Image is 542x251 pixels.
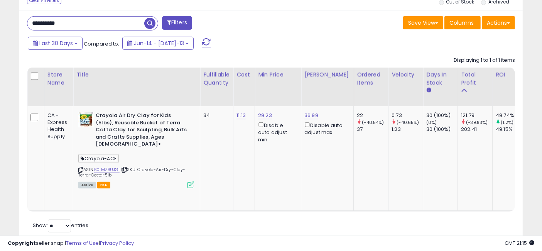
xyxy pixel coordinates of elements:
span: Last 30 Days [39,39,73,47]
span: All listings currently available for purchase on Amazon [78,182,96,188]
div: 49.74% [496,112,527,119]
span: Columns [449,19,474,27]
div: Fulfillable Quantity [203,71,230,87]
div: Days In Stock [426,71,454,87]
div: 202.41 [461,126,492,133]
div: Ordered Items [357,71,385,87]
button: Columns [444,16,481,29]
a: B01MZBUJGI [94,166,120,173]
strong: Copyright [8,239,36,247]
button: Jun-14 - [DATE]-13 [122,37,194,50]
b: Crayola Air Dry Clay for Kids (5lbs), Reusable Bucket of Terra Cotta Clay for Sculpting, Bulk Art... [96,112,189,150]
img: 51zhe-U3SGL._SL40_.jpg [78,112,94,127]
a: 29.23 [258,112,272,119]
button: Last 30 Days [28,37,83,50]
a: 11.13 [236,112,246,119]
div: seller snap | | [8,240,134,247]
div: 22 [357,112,388,119]
button: Filters [162,16,192,30]
small: (-39.83%) [466,119,488,126]
small: (1.2%) [501,119,513,126]
span: FBA [97,182,110,188]
div: [PERSON_NAME] [304,71,350,79]
small: (0%) [426,119,437,126]
button: Actions [482,16,515,29]
div: 1.23 [392,126,423,133]
div: Min Price [258,71,298,79]
span: Show: entries [33,222,88,229]
div: ASIN: [78,112,194,187]
div: 49.15% [496,126,527,133]
div: Disable auto adjust max [304,121,348,136]
div: Store Name [47,71,70,87]
a: Privacy Policy [100,239,134,247]
div: Disable auto adjust min [258,121,295,143]
small: Days In Stock. [426,87,431,94]
div: 0.73 [392,112,423,119]
button: Save View [403,16,443,29]
span: | SKU: Crayola-Air-Dry-Clay-Terra-Cotta-5lb [78,166,186,178]
small: (-40.54%) [362,119,384,126]
div: Velocity [392,71,420,79]
div: ROI [496,71,524,79]
span: 2025-08-13 21:15 GMT [505,239,534,247]
div: Cost [236,71,252,79]
a: Terms of Use [66,239,99,247]
div: Displaying 1 to 1 of 1 items [454,57,515,64]
span: Jun-14 - [DATE]-13 [134,39,184,47]
div: 30 (100%) [426,126,458,133]
span: Compared to: [84,40,119,47]
div: 37 [357,126,388,133]
div: 121.79 [461,112,492,119]
div: CA - Express Health Supply [47,112,67,140]
div: Total Profit [461,71,489,87]
small: (-40.65%) [397,119,419,126]
a: 36.99 [304,112,318,119]
div: 30 (100%) [426,112,458,119]
span: Crayola-ACE [78,154,119,163]
div: 34 [203,112,227,119]
div: Title [76,71,197,79]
